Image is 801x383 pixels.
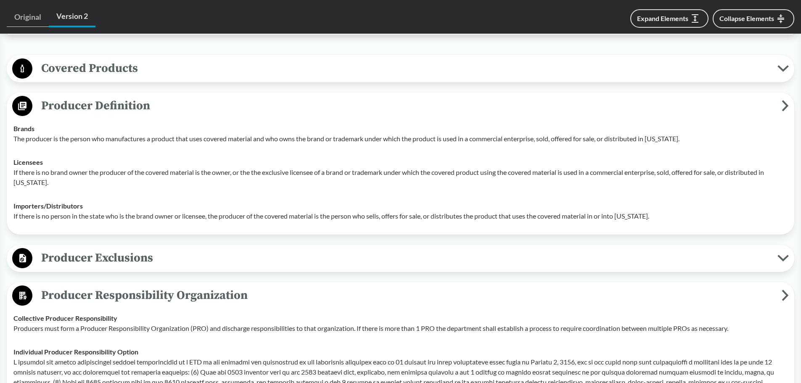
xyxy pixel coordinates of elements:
[13,167,788,188] p: If there is no brand owner the producer of the covered material is the owner, or the the exclusiv...
[32,248,777,267] span: Producer Exclusions
[32,59,777,78] span: Covered Products
[630,9,708,28] button: Expand Elements
[713,9,794,28] button: Collapse Elements
[13,134,788,144] p: The producer is the person who manufactures a product that uses covered material and who owns the...
[10,248,791,269] button: Producer Exclusions
[49,7,95,27] a: Version 2
[13,211,788,221] p: If there is no person in the state who is the brand owner or licensee, the producer of the covere...
[13,314,117,322] strong: Collective Producer Responsibility
[13,158,43,166] strong: Licensees
[32,96,782,115] span: Producer Definition
[10,95,791,117] button: Producer Definition
[32,286,782,305] span: Producer Responsibility Organization
[13,323,788,333] p: Producers must form a Producer Responsibility Organization (PRO) and discharge responsibilities t...
[13,202,83,210] strong: Importers/​Distributors
[10,58,791,79] button: Covered Products
[13,348,138,356] strong: Individual Producer Responsibility Option
[10,285,791,306] button: Producer Responsibility Organization
[7,8,49,27] a: Original
[13,124,34,132] strong: Brands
